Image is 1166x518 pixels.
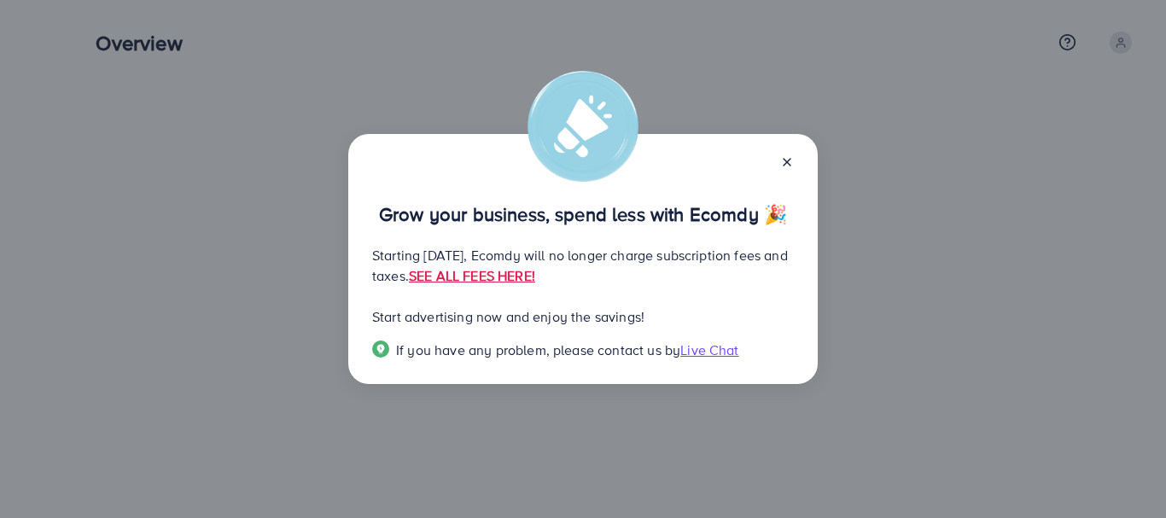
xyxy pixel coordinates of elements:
[372,245,794,286] p: Starting [DATE], Ecomdy will no longer charge subscription fees and taxes.
[528,71,638,182] img: alert
[372,204,794,224] p: Grow your business, spend less with Ecomdy 🎉
[396,340,680,359] span: If you have any problem, please contact us by
[372,340,389,358] img: Popup guide
[409,266,535,285] a: SEE ALL FEES HERE!
[372,306,794,327] p: Start advertising now and enjoy the savings!
[680,340,738,359] span: Live Chat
